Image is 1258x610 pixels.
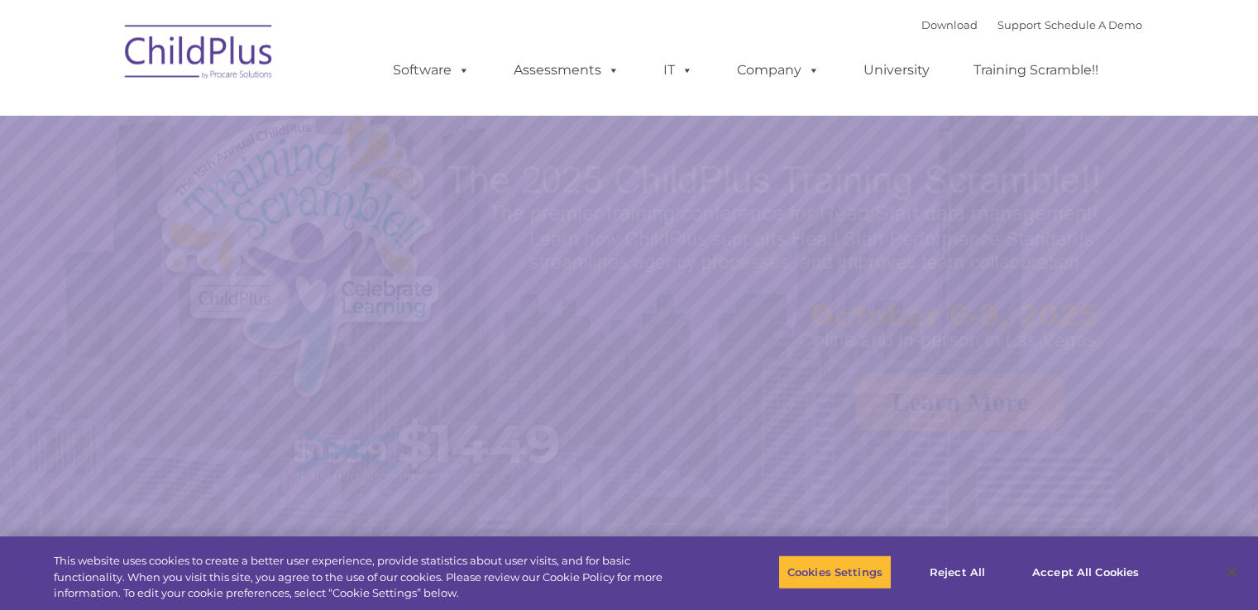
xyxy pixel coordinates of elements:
a: Software [376,54,486,87]
a: Training Scramble!! [957,54,1115,87]
button: Reject All [906,555,1009,589]
a: Download [921,18,978,31]
a: Assessments [497,54,636,87]
button: Accept All Cookies [1023,555,1148,589]
a: University [847,54,946,87]
img: ChildPlus by Procare Solutions [117,13,282,96]
div: This website uses cookies to create a better user experience, provide statistics about user visit... [54,553,692,602]
button: Cookies Settings [778,555,892,589]
a: Company [720,54,836,87]
font: | [921,18,1142,31]
a: IT [647,54,710,87]
a: Support [997,18,1041,31]
button: Close [1213,554,1250,590]
a: Schedule A Demo [1045,18,1142,31]
a: Learn More [855,374,1065,430]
